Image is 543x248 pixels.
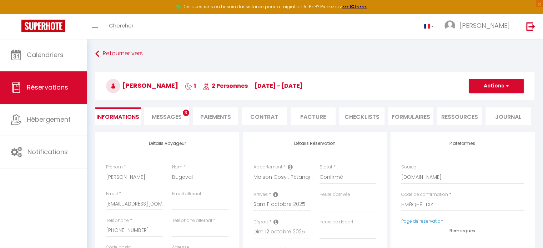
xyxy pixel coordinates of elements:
li: Informations [95,107,141,125]
span: Notifications [27,147,68,156]
label: Statut [320,164,332,171]
h4: Détails Voyageur [106,141,228,146]
li: Paiements [193,107,238,125]
span: [PERSON_NAME] [460,21,510,30]
label: Code de confirmation [401,191,448,198]
img: Super Booking [21,20,65,32]
li: Contrat [242,107,287,125]
a: Page de réservation [401,218,443,224]
span: Réservations [27,83,68,92]
img: logout [526,22,535,31]
a: ... [PERSON_NAME] [439,14,519,39]
label: Départ [253,219,268,226]
img: ... [444,20,455,31]
li: Facture [291,107,336,125]
label: Arrivée [253,191,268,198]
li: Journal [486,107,531,125]
label: Heure de départ [320,219,353,226]
a: >>> ICI <<<< [342,4,367,10]
label: Appartement [253,164,282,171]
h4: Détails Réservation [253,141,376,146]
label: Téléphone [106,217,129,224]
label: Email [106,191,118,197]
label: Heure d'arrivée [320,191,350,198]
span: Calendriers [27,50,64,59]
h4: Remarques [401,228,524,233]
label: Source [401,164,416,171]
li: CHECKLISTS [339,107,384,125]
li: FORMULAIRES [388,107,433,125]
span: Chercher [109,22,134,29]
span: Hébergement [27,115,71,124]
a: Retourner vers [95,47,534,60]
h4: Plateformes [401,141,524,146]
span: 3 [183,110,189,116]
span: [DATE] - [DATE] [255,82,303,90]
span: 2 Personnes [203,82,248,90]
label: Prénom [106,164,123,171]
label: Téléphone alternatif [172,217,215,224]
a: Chercher [104,14,139,39]
span: [PERSON_NAME] [106,81,178,90]
span: Messages [152,113,182,121]
label: Nom [172,164,182,171]
button: Actions [469,79,524,93]
li: Ressources [437,107,482,125]
label: Email alternatif [172,191,204,197]
span: 1 [185,82,196,90]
